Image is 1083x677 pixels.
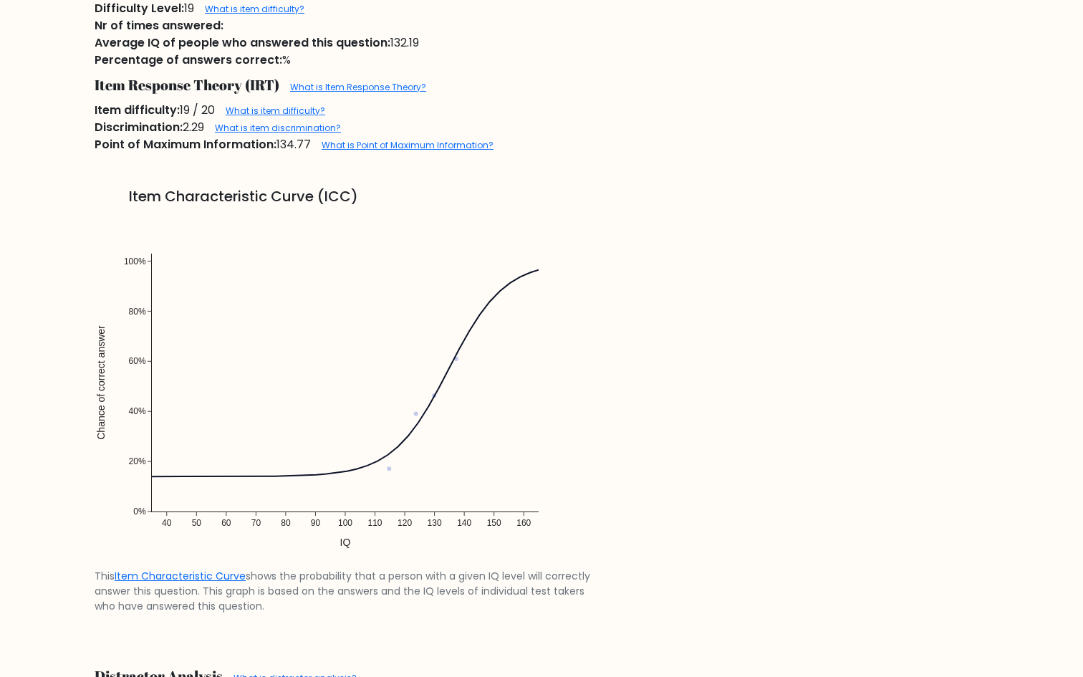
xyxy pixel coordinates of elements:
[290,81,426,93] a: What is Item Response Theory?
[95,52,282,68] span: Percentage of answers correct:
[95,34,390,51] span: Average IQ of people who answered this question:
[205,3,304,15] a: What is item difficulty?
[95,102,180,118] span: Item difficulty:
[322,139,494,151] a: What is Point of Maximum Information?
[86,52,997,69] div: %
[95,569,596,614] figcaption: This shows the probability that a person with a given IQ level will correctly answer this questio...
[215,122,341,134] a: What is item discrimination?
[226,105,325,117] a: What is item difficulty?
[95,119,183,135] span: Discrimination:
[95,17,223,34] span: Nr of times answered:
[95,188,988,205] h5: Item Characteristic Curve (ICC)
[86,119,997,136] div: 2.29
[95,75,279,95] span: Item Response Theory (IRT)
[115,569,246,583] a: Item Characteristic Curve
[86,136,997,153] div: 134.77
[86,34,997,52] div: 132.19
[95,136,276,153] span: Point of Maximum Information:
[86,102,997,119] div: 19 / 20
[95,211,596,569] img: icc.svg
